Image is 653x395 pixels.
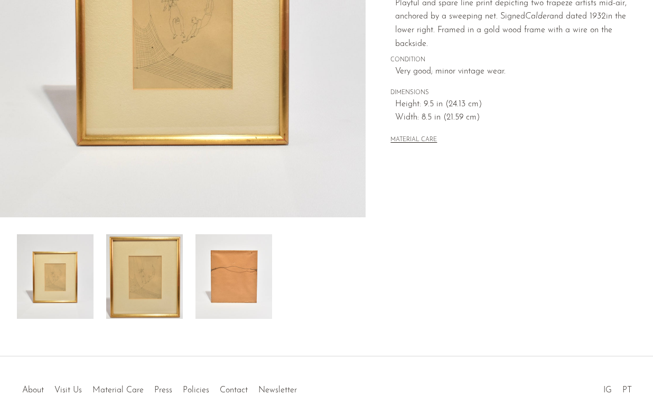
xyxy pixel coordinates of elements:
a: About [22,386,44,394]
span: DIMENSIONS [390,88,628,98]
span: Height: 9.5 in (24.13 cm) [395,98,628,112]
a: Visit Us [54,386,82,394]
a: Material Care [92,386,144,394]
span: CONDITION [390,56,628,65]
img: Calder "The Catch II", Framed [195,234,272,319]
span: Very good; minor vintage wear. [395,65,628,79]
img: Calder "The Catch II", Framed [17,234,94,319]
a: Policies [183,386,209,394]
a: IG [603,386,612,394]
button: MATERIAL CARE [390,136,437,144]
a: Contact [220,386,248,394]
span: Width: 8.5 in (21.59 cm) [395,111,628,125]
a: PT [622,386,632,394]
em: 932 [592,12,606,21]
a: Press [154,386,172,394]
em: Calder [525,12,549,21]
img: Calder "The Catch II", Framed [106,234,183,319]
